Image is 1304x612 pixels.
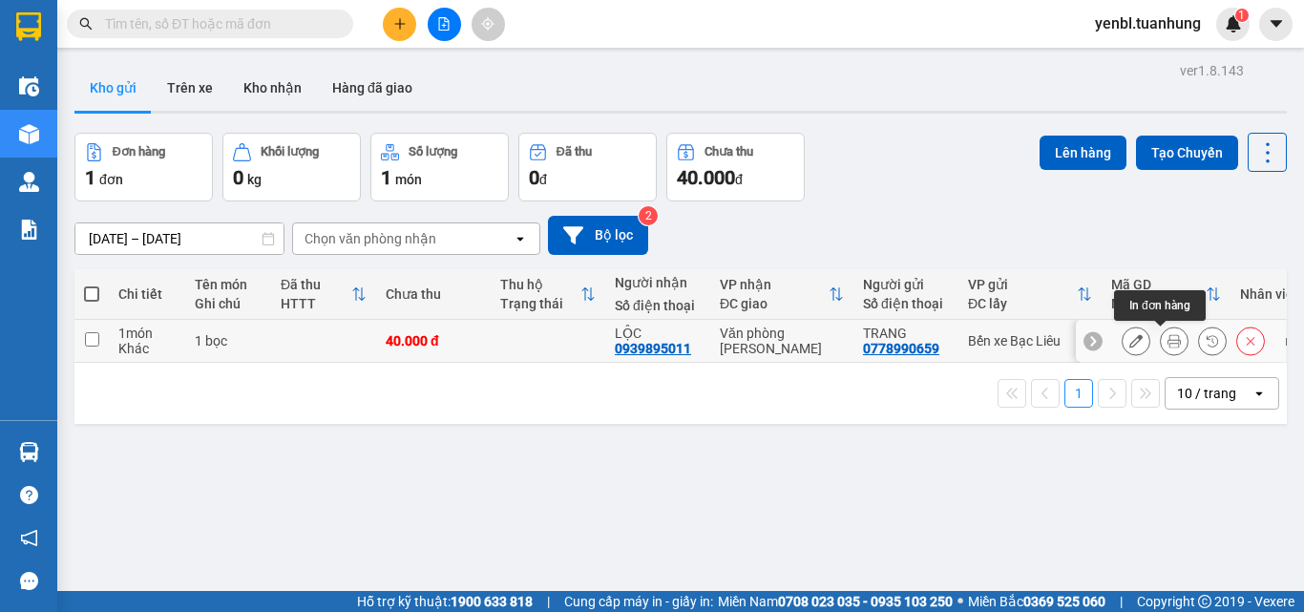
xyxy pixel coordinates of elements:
div: Sửa đơn hàng [1122,327,1150,355]
span: caret-down [1268,15,1285,32]
div: Số lượng [409,145,457,158]
div: Đã thu [557,145,592,158]
span: copyright [1198,595,1211,608]
span: 1 [1238,9,1245,22]
button: Đã thu0đ [518,133,657,201]
span: message [20,572,38,590]
div: ĐC lấy [968,296,1077,311]
span: 1 [85,166,95,189]
span: search [79,17,93,31]
img: warehouse-icon [19,124,39,144]
button: Trên xe [152,65,228,111]
div: LỘC [615,326,701,341]
th: Toggle SortBy [710,269,853,320]
div: Văn phòng [PERSON_NAME] [720,326,844,356]
div: 10 / trang [1177,384,1236,403]
th: Toggle SortBy [271,269,376,320]
div: Trạng thái [500,296,580,311]
strong: 0369 525 060 [1023,594,1105,609]
button: Hàng đã giao [317,65,428,111]
button: 1 [1064,379,1093,408]
span: 1 [381,166,391,189]
div: ver 1.8.143 [1180,60,1244,81]
span: notification [20,529,38,547]
div: Đã thu [281,277,351,292]
div: Số điện thoại [615,298,701,313]
strong: 1900 633 818 [451,594,533,609]
button: plus [383,8,416,41]
div: HTTT [281,296,351,311]
img: warehouse-icon [19,172,39,192]
img: warehouse-icon [19,76,39,96]
div: Số điện thoại [863,296,949,311]
div: Ghi chú [195,296,262,311]
div: Chi tiết [118,286,176,302]
div: 0778990659 [863,341,939,356]
input: Select a date range. [75,223,284,254]
span: question-circle [20,486,38,504]
div: Ngày ĐH [1111,296,1206,311]
div: Khối lượng [261,145,319,158]
span: | [547,591,550,612]
span: | [1120,591,1123,612]
span: 40.000 [677,166,735,189]
img: solution-icon [19,220,39,240]
th: Toggle SortBy [491,269,605,320]
th: Toggle SortBy [958,269,1102,320]
div: 40.000 đ [386,333,481,348]
span: 0 [233,166,243,189]
button: Đơn hàng1đơn [74,133,213,201]
div: Đơn hàng [113,145,165,158]
img: icon-new-feature [1225,15,1242,32]
sup: 2 [639,206,658,225]
img: warehouse-icon [19,442,39,462]
span: Miền Bắc [968,591,1105,612]
span: yenbl.tuanhung [1080,11,1216,35]
button: file-add [428,8,461,41]
div: 1 món [118,326,176,341]
span: 0 [529,166,539,189]
span: Hỗ trợ kỹ thuật: [357,591,533,612]
strong: 0708 023 035 - 0935 103 250 [778,594,953,609]
button: Chưa thu40.000đ [666,133,805,201]
span: file-add [437,17,451,31]
div: Tên món [195,277,262,292]
div: VP gửi [968,277,1077,292]
div: Người gửi [863,277,949,292]
span: đơn [99,172,123,187]
sup: 1 [1235,9,1249,22]
div: Chọn văn phòng nhận [305,229,436,248]
div: Người nhận [615,275,701,290]
button: Lên hàng [1040,136,1126,170]
span: Cung cấp máy in - giấy in: [564,591,713,612]
span: đ [735,172,743,187]
span: món [395,172,422,187]
svg: open [513,231,528,246]
span: kg [247,172,262,187]
div: 0939895011 [615,341,691,356]
button: Khối lượng0kg [222,133,361,201]
div: TRANG [863,326,949,341]
svg: open [1251,386,1267,401]
span: ⚪️ [957,598,963,605]
div: Mã GD [1111,277,1206,292]
div: VP nhận [720,277,829,292]
button: Kho nhận [228,65,317,111]
div: ĐC giao [720,296,829,311]
button: aim [472,8,505,41]
input: Tìm tên, số ĐT hoặc mã đơn [105,13,330,34]
button: caret-down [1259,8,1293,41]
div: 1 bọc [195,333,262,348]
div: Chưa thu [705,145,753,158]
div: In đơn hàng [1114,290,1206,321]
th: Toggle SortBy [1102,269,1230,320]
span: Miền Nam [718,591,953,612]
div: Chưa thu [386,286,481,302]
img: logo-vxr [16,12,41,41]
button: Tạo Chuyến [1136,136,1238,170]
span: aim [481,17,494,31]
div: Thu hộ [500,277,580,292]
div: Khác [118,341,176,356]
button: Bộ lọc [548,216,648,255]
span: plus [393,17,407,31]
